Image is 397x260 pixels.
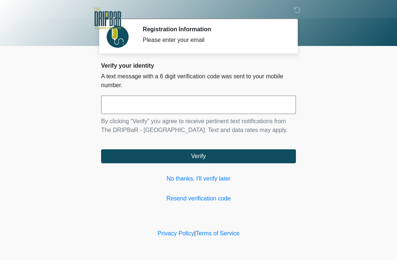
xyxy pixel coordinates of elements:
a: Terms of Service [196,230,239,236]
p: By clicking "Verify" you agree to receive pertinent text notifications from The DRIPBaR - [GEOGRA... [101,117,296,135]
a: Privacy Policy [158,230,194,236]
a: | [194,230,196,236]
img: The DRIPBaR - Alamo Heights Logo [94,6,121,32]
a: No thanks, I'll verify later [101,174,296,183]
h2: Verify your identity [101,62,296,69]
button: Verify [101,149,296,163]
a: Resend verification code [101,194,296,203]
p: A text message with a 6 digit verification code was sent to your mobile number. [101,72,296,90]
div: Please enter your email [143,36,285,44]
